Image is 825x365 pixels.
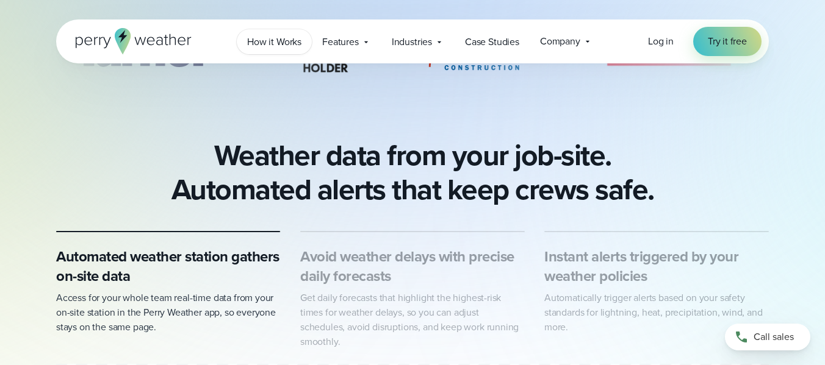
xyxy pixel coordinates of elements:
[322,35,359,49] span: Features
[465,35,519,49] span: Case Studies
[247,35,301,49] span: How it Works
[56,291,281,335] p: Access for your whole team real-time data from your on-site station in the Perry Weather app, so ...
[544,247,769,286] h3: Instant alerts triggered by your weather policies
[171,138,654,207] h2: Weather data from your job-site. Automated alerts that keep crews safe.
[693,27,762,56] a: Try it free
[425,18,523,79] img: DPR-Construction.svg
[648,34,674,48] span: Log in
[648,34,674,49] a: Log in
[455,29,530,54] a: Case Studies
[754,330,794,344] span: Call sales
[300,291,525,349] p: Get daily forecasts that highlight the highest-risk times for weather delays, so you can adjust s...
[237,29,312,54] a: How it Works
[544,291,769,335] p: Automatically trigger alerts based on your safety standards for lightning, heat, precipitation, w...
[425,18,523,79] div: 3 of 8
[54,18,228,79] div: 1 of 8
[708,34,747,49] span: Try it free
[300,247,525,286] h3: Avoid weather delays with precise daily forecasts
[56,247,281,286] h3: Automated weather station gathers on-site data
[56,18,769,85] div: slideshow
[286,18,366,79] div: 2 of 8
[540,34,580,49] span: Company
[582,18,755,79] div: 4 of 8
[54,18,228,79] img: Turner-Construction_1.svg
[725,324,810,350] a: Call sales
[286,18,366,79] img: Holder.svg
[582,18,755,79] img: McCarthy.svg
[392,35,432,49] span: Industries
